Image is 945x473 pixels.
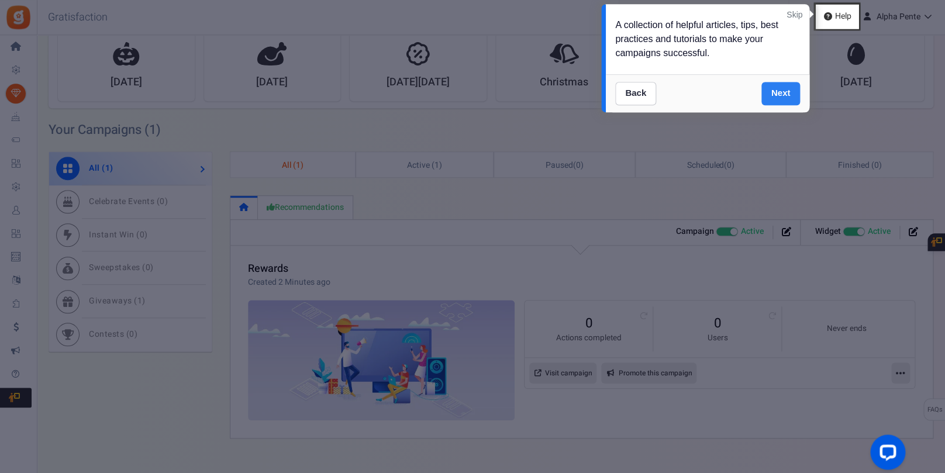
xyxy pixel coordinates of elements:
[615,82,656,105] a: Back
[787,9,802,20] a: Skip
[606,4,809,74] div: A collection of helpful articles, tips, best practices and tutorials to make your campaigns succe...
[761,82,801,105] a: Next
